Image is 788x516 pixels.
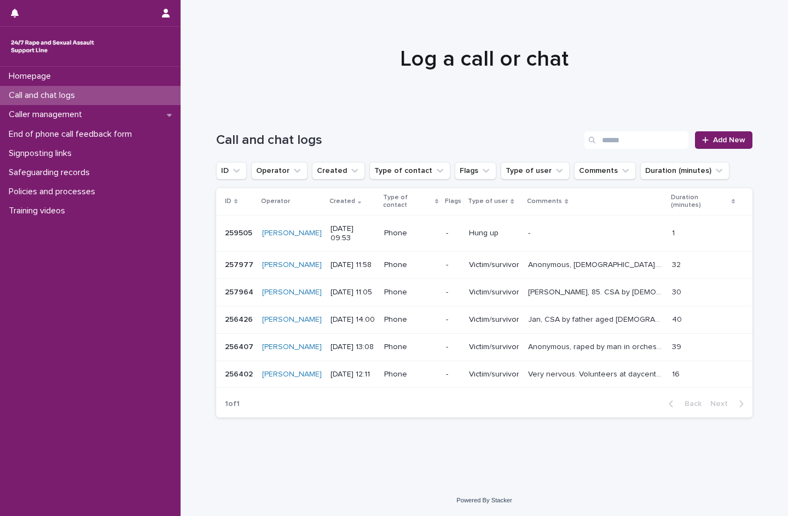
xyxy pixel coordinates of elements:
[262,260,322,270] a: [PERSON_NAME]
[446,370,460,379] p: -
[528,258,665,270] p: Anonymous, female. Slurred speech, long pauses. Reports carer touched her down below. Waiting for...
[671,192,729,212] p: Duration (minutes)
[216,361,752,388] tr: 256402256402 [PERSON_NAME] [DATE] 12:11Phone-Victim/survivorVery nervous. Volunteers at daycentre...
[4,167,99,178] p: Safeguarding records
[331,343,375,352] p: [DATE] 13:08
[216,46,752,72] h1: Log a call or chat
[216,279,752,306] tr: 257964257964 [PERSON_NAME] [DATE] 11:05Phone-Victim/survivor[PERSON_NAME], 85. CSA by [DEMOGRAPHI...
[469,343,519,352] p: Victim/survivor
[383,192,432,212] p: Type of contact
[527,195,562,207] p: Comments
[331,370,375,379] p: [DATE] 12:11
[528,286,665,297] p: Morris, 85. CSA by 12 year old girl who lived in opposite flat. Still struggling with “side effec...
[528,340,665,352] p: Anonymous, raped by man in orchestra in Dec 24 after going out and she got very drunk while he se...
[713,136,745,144] span: Add New
[4,71,60,82] p: Homepage
[262,343,322,352] a: [PERSON_NAME]
[706,399,752,409] button: Next
[9,36,96,57] img: rhQMoQhaT3yELyF149Cw
[331,260,375,270] p: [DATE] 11:58
[262,370,322,379] a: [PERSON_NAME]
[216,391,248,418] p: 1 of 1
[216,333,752,361] tr: 256407256407 [PERSON_NAME] [DATE] 13:08Phone-Victim/survivorAnonymous, raped by man in orchestra ...
[468,195,508,207] p: Type of user
[384,343,437,352] p: Phone
[384,260,437,270] p: Phone
[4,109,91,120] p: Caller management
[331,288,375,297] p: [DATE] 11:05
[469,315,519,324] p: Victim/survivor
[672,368,682,379] p: 16
[640,162,729,179] button: Duration (minutes)
[574,162,636,179] button: Comments
[678,400,702,408] span: Back
[312,162,365,179] button: Created
[262,315,322,324] a: [PERSON_NAME]
[528,313,665,324] p: Jan, CSA by father aged 5-15. Explored feelings around emotional abandonment and betrayal by moth...
[329,195,355,207] p: Created
[4,90,84,101] p: Call and chat logs
[584,131,688,149] input: Search
[695,131,752,149] a: Add New
[455,162,496,179] button: Flags
[225,227,254,238] p: 259505
[528,227,532,238] p: -
[331,315,375,324] p: [DATE] 14:00
[261,195,290,207] p: Operator
[446,343,460,352] p: -
[216,132,580,148] h1: Call and chat logs
[384,229,437,238] p: Phone
[446,315,460,324] p: -
[216,306,752,333] tr: 256426256426 [PERSON_NAME] [DATE] 14:00Phone-Victim/survivorJan, CSA by father aged [DEMOGRAPHIC_...
[262,288,322,297] a: [PERSON_NAME]
[251,162,308,179] button: Operator
[225,313,255,324] p: 256426
[384,288,437,297] p: Phone
[469,288,519,297] p: Victim/survivor
[710,400,734,408] span: Next
[672,340,683,352] p: 39
[216,215,752,252] tr: 259505259505 [PERSON_NAME] [DATE] 09:53Phone-Hung up-- 11
[446,288,460,297] p: -
[528,368,665,379] p: Very nervous. Volunteers at daycentre with homeless network and recently found out homeless men a...
[469,370,519,379] p: Victim/survivor
[384,315,437,324] p: Phone
[369,162,450,179] button: Type of contact
[456,497,512,503] a: Powered By Stacker
[216,252,752,279] tr: 257977257977 [PERSON_NAME] [DATE] 11:58Phone-Victim/survivorAnonymous, [DEMOGRAPHIC_DATA]. [MEDIC...
[331,224,375,243] p: [DATE] 09:53
[225,195,231,207] p: ID
[672,227,677,238] p: 1
[672,286,683,297] p: 30
[445,195,461,207] p: Flags
[262,229,322,238] a: [PERSON_NAME]
[469,229,519,238] p: Hung up
[4,129,141,140] p: End of phone call feedback form
[216,162,247,179] button: ID
[4,148,80,159] p: Signposting links
[446,260,460,270] p: -
[225,258,256,270] p: 257977
[4,206,74,216] p: Training videos
[446,229,460,238] p: -
[501,162,570,179] button: Type of user
[672,313,684,324] p: 40
[225,368,255,379] p: 256402
[660,399,706,409] button: Back
[225,286,256,297] p: 257964
[225,340,256,352] p: 256407
[384,370,437,379] p: Phone
[672,258,683,270] p: 32
[469,260,519,270] p: Victim/survivor
[4,187,104,197] p: Policies and processes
